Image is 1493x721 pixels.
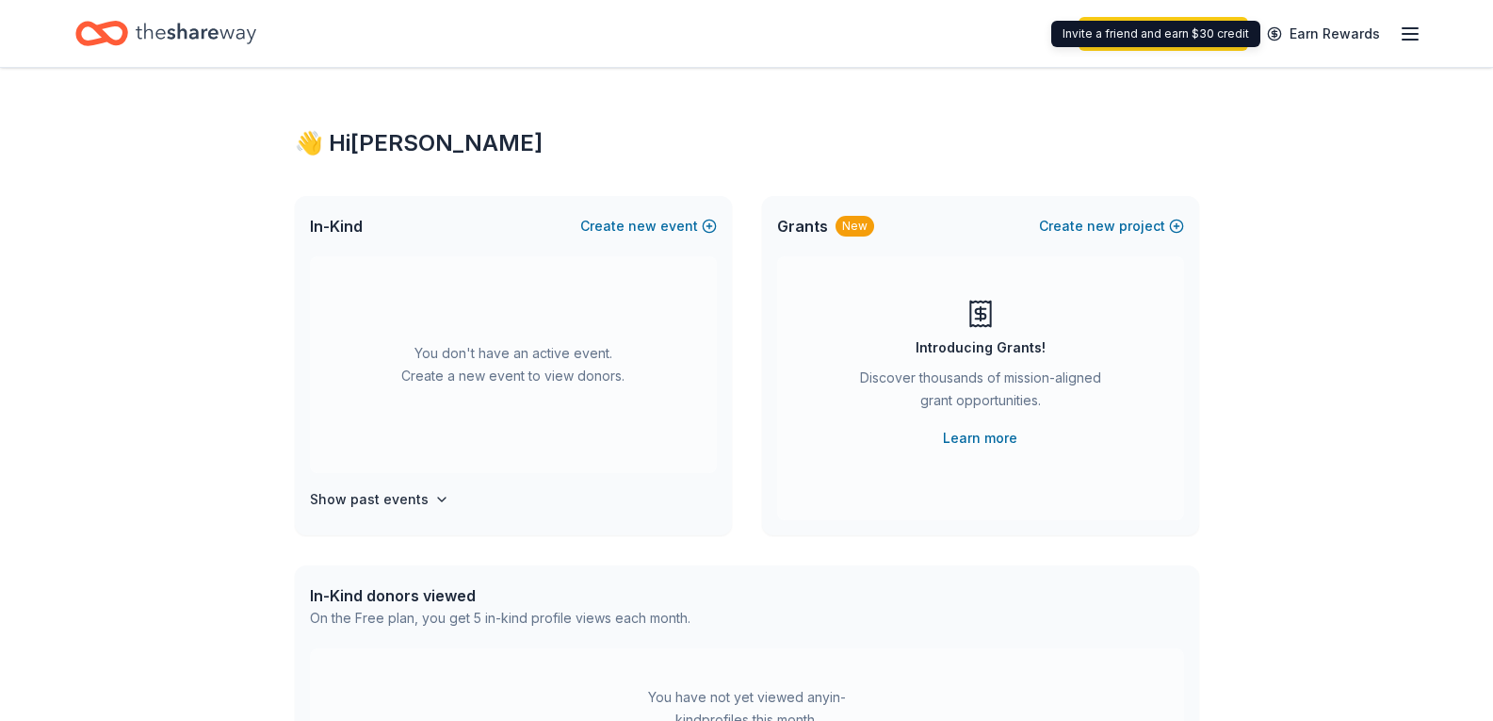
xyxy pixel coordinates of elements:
[943,427,1017,450] a: Learn more
[310,488,429,511] h4: Show past events
[628,215,657,238] span: new
[1039,215,1184,238] button: Createnewproject
[1079,17,1248,51] a: Upgrade your plan
[310,256,717,473] div: You don't have an active event. Create a new event to view donors.
[1087,215,1115,238] span: new
[310,584,690,607] div: In-Kind donors viewed
[836,216,874,237] div: New
[777,215,828,238] span: Grants
[310,488,449,511] button: Show past events
[310,607,690,630] div: On the Free plan, you get 5 in-kind profile views each month.
[1256,17,1391,51] a: Earn Rewards
[295,128,1199,158] div: 👋 Hi [PERSON_NAME]
[852,367,1109,419] div: Discover thousands of mission-aligned grant opportunities.
[580,215,717,238] button: Createnewevent
[310,215,363,238] span: In-Kind
[916,336,1046,359] div: Introducing Grants!
[75,11,256,56] a: Home
[1051,21,1260,47] div: Invite a friend and earn $30 credit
